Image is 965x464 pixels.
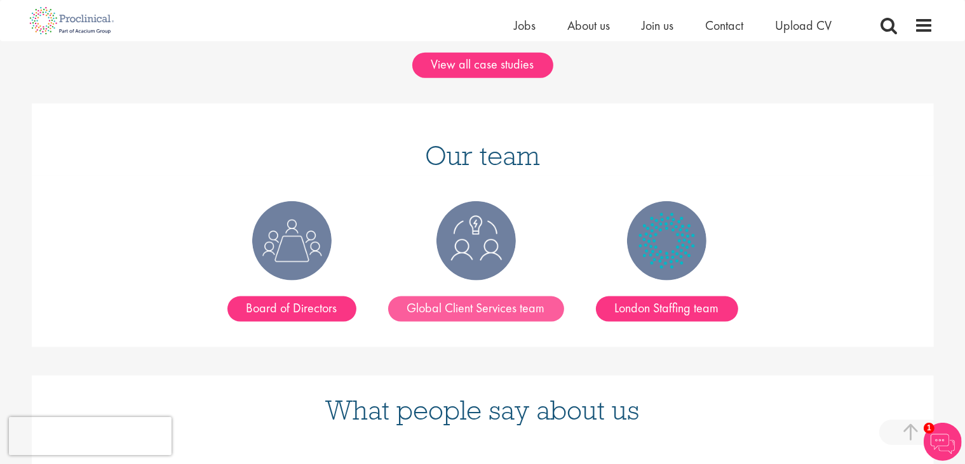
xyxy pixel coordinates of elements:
a: Join us [642,17,674,34]
img: London Staffing team [627,201,706,281]
iframe: reCAPTCHA [9,417,172,455]
img: Board of Directors [252,201,332,281]
h1: Our team [32,142,934,169]
a: Upload CV [776,17,832,34]
a: About us [568,17,611,34]
a: Global Client Services team [388,296,564,322]
a: Jobs [515,17,536,34]
span: 1 [924,423,935,434]
a: London Staffing team [596,296,738,322]
img: Chatbot [924,423,962,461]
a: Board of Directors [227,296,356,322]
img: Client Services [436,201,516,281]
a: View all case studies [412,53,553,78]
h3: What people say about us [32,396,934,424]
a: Contact [706,17,744,34]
